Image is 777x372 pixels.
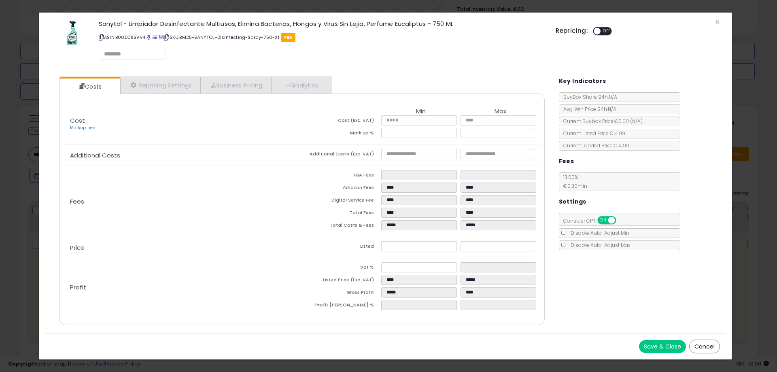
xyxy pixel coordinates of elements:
[302,275,381,287] td: Listed Price (Exc. VAT)
[64,244,302,251] p: Price
[559,94,617,100] span: BuyBox Share 24h: N/A
[559,142,629,149] span: Current Landed Price: €14.99
[614,118,643,125] span: €0.00
[302,149,381,162] td: Additional Costs (Exc. VAT)
[99,21,543,27] h3: Sanytol - Limpiador Desinfectante Multiusos, Elimina Bacterias, Hongos y Virus Sin Lejía, Perfume...
[302,128,381,140] td: Mark up %
[271,77,331,94] a: Analytics
[598,217,608,224] span: ON
[158,34,163,40] a: Your listing only
[59,79,119,95] a: Costs
[461,108,540,115] th: Max
[567,242,631,249] span: Disable Auto-Adjust Max
[302,287,381,300] td: Gross Profit
[559,130,625,137] span: Current Listed Price: €14.99
[302,170,381,183] td: FBA Fees
[302,220,381,233] td: Total Costs & Fees
[559,217,627,224] span: Consider CPT:
[302,241,381,254] td: Listed
[689,340,720,353] button: Cancel
[381,108,461,115] th: Min
[615,217,628,224] span: OFF
[146,34,151,40] a: BuyBox page
[281,33,296,42] span: FBA
[302,300,381,312] td: Profit [PERSON_NAME] %
[153,34,157,40] a: All offer listings
[64,198,302,205] p: Fees
[64,152,302,159] p: Additional Costs
[559,106,616,113] span: Avg. Win Price 24h: N/A
[559,174,587,189] span: 13.00 %
[559,156,574,166] h5: Fees
[559,183,587,189] span: €0.30 min
[70,125,97,131] a: Markup Tiers
[630,118,643,125] span: ( N/A )
[556,28,588,34] h5: Repricing:
[639,340,686,353] button: Save & Close
[302,195,381,208] td: Digital Service Fee
[60,21,84,45] img: 41ZaguogaDL._SL60_.jpg
[302,115,381,128] td: Cost (Exc. VAT)
[601,28,614,35] span: OFF
[559,76,606,86] h5: Key Indicators
[302,208,381,220] td: Total Fees
[64,117,302,131] p: Cost
[559,197,586,207] h5: Settings
[120,77,200,94] a: Repricing Settings
[715,16,720,28] span: ×
[64,284,302,291] p: Profit
[302,262,381,275] td: Vat %
[99,31,543,44] p: ASIN: B00D08SVV4 | SKU: BM25-SANYTOL-Disinfecting-Spray-750-X1
[200,77,271,94] a: Business Pricing
[302,183,381,195] td: Amazon Fees
[567,230,629,236] span: Disable Auto-Adjust Min
[559,118,643,125] span: Current Buybox Price:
